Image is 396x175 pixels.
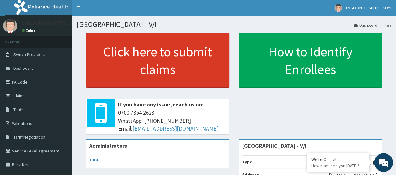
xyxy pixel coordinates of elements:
li: Here [378,23,391,28]
a: Online [22,28,37,33]
b: Type [242,159,252,165]
div: We're Online! [311,157,365,162]
a: [EMAIL_ADDRESS][DOMAIN_NAME] [132,125,219,132]
p: LAGOON HOSPITAL IKOYI [22,20,82,26]
b: Administrators [89,142,127,149]
span: Claims [13,93,26,99]
img: User Image [334,4,342,12]
svg: audio-loading [89,155,99,165]
span: 0700 7354 2623 WhatsApp: [PHONE_NUMBER] Email: [118,109,226,133]
span: Tariff Negotiation [13,134,45,140]
span: Switch Providers [13,52,45,57]
strong: [GEOGRAPHIC_DATA] - V/I [242,142,306,149]
img: User Image [3,19,17,33]
a: Click here to submit claims [86,33,229,88]
p: How may I help you today? [311,163,365,168]
b: If you have any issue, reach us on: [118,101,203,108]
span: LAGOON HOSPITAL IKOYI [346,5,391,11]
a: How to Identify Enrollees [239,33,382,88]
h1: [GEOGRAPHIC_DATA] - V/I [77,20,391,28]
span: Dashboard [13,65,34,71]
a: Dashboard [354,23,377,28]
span: Tariffs [13,107,25,112]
